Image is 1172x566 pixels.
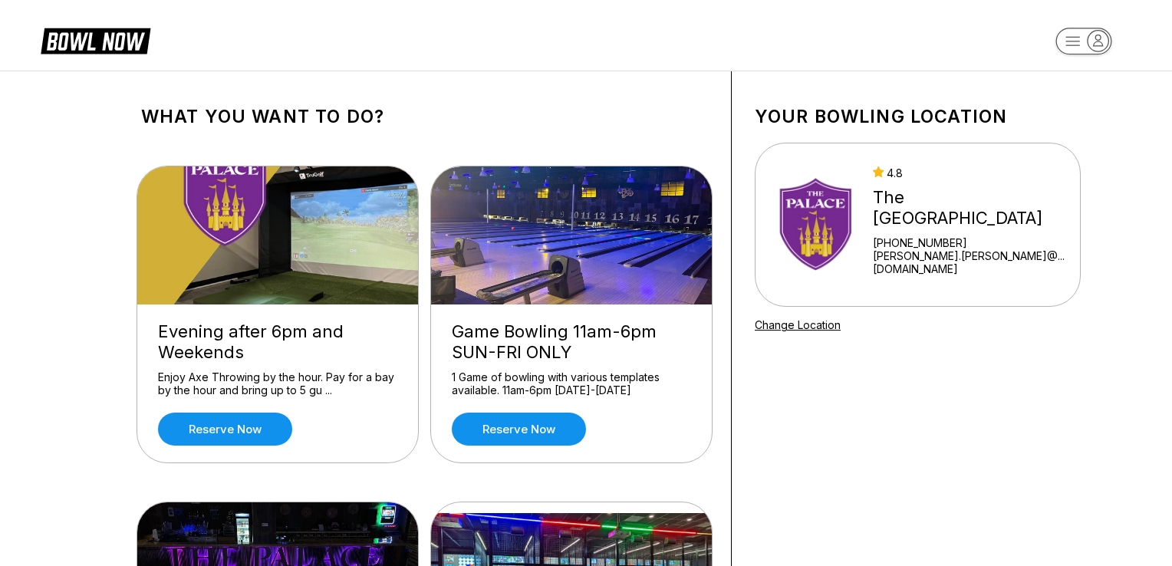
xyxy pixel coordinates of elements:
div: 4.8 [873,166,1074,179]
h1: What you want to do? [141,106,708,127]
a: [PERSON_NAME].[PERSON_NAME]@...[DOMAIN_NAME] [873,249,1074,275]
div: Evening after 6pm and Weekends [158,321,397,363]
img: The Palace Family Entertainment Center [775,167,859,282]
img: Game Bowling 11am-6pm SUN-FRI ONLY [431,166,713,304]
div: 1 Game of bowling with various templates available. 11am-6pm [DATE]-[DATE] [452,370,691,397]
div: [PHONE_NUMBER] [873,236,1074,249]
div: Game Bowling 11am-6pm SUN-FRI ONLY [452,321,691,363]
img: Evening after 6pm and Weekends [137,166,420,304]
h1: Your bowling location [755,106,1081,127]
a: Change Location [755,318,841,331]
div: The [GEOGRAPHIC_DATA] [873,187,1074,229]
a: Reserve now [452,413,586,446]
div: Enjoy Axe Throwing by the hour. Pay for a bay by the hour and bring up to 5 gu ... [158,370,397,397]
a: Reserve now [158,413,292,446]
